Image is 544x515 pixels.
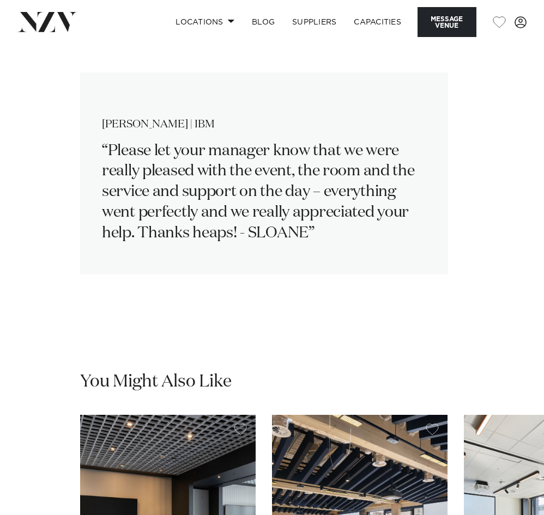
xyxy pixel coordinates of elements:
[167,10,243,34] a: Locations
[102,116,426,132] cite: [PERSON_NAME] | IBM
[418,7,476,37] button: Message Venue
[17,12,77,32] img: nzv-logo.png
[283,10,345,34] a: SUPPLIERS
[345,10,410,34] a: Capacities
[102,141,426,244] p: Please let your manager know that we were really pleased with the event, the room and the service...
[80,370,232,393] h2: You Might Also Like
[80,45,448,274] swiper-slide: 1 / 1
[243,10,283,34] a: BLOG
